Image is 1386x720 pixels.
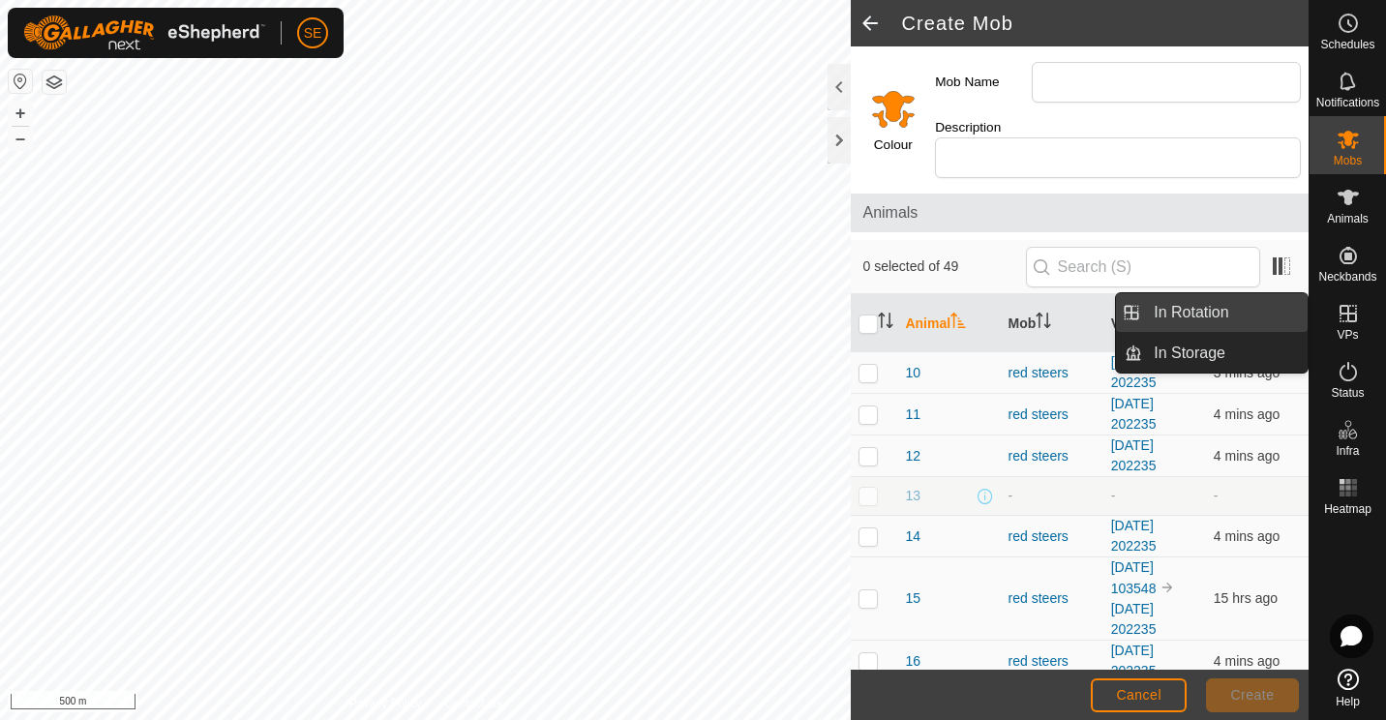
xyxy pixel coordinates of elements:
span: 10 [905,363,920,383]
span: Create [1231,687,1275,703]
label: Mob Name [935,62,1032,103]
span: 12 Aug 2025, 7:35 am [1214,448,1280,464]
span: 12 Aug 2025, 7:35 am [1214,528,1280,544]
span: Animals [862,201,1297,225]
span: 12 Aug 2025, 7:35 am [1214,406,1280,422]
p-sorticon: Activate to sort [950,315,966,331]
button: Map Layers [43,71,66,94]
div: red steers [1009,405,1096,425]
th: Mob [1001,294,1103,352]
span: 12 Aug 2025, 7:35 am [1214,653,1280,669]
div: red steers [1009,588,1096,609]
span: 15 [905,588,920,609]
span: Notifications [1316,97,1379,108]
h2: Create Mob [901,12,1309,35]
input: Search (S) [1026,247,1260,287]
span: Cancel [1116,687,1161,703]
a: In Storage [1142,334,1308,373]
label: Description [935,118,1032,137]
div: red steers [1009,526,1096,547]
span: 16 [905,651,920,672]
span: Animals [1327,213,1369,225]
span: 14 [905,526,920,547]
span: - [1214,488,1219,503]
a: Contact Us [444,695,501,712]
a: Privacy Policy [349,695,422,712]
button: Create [1206,678,1299,712]
span: Schedules [1320,39,1374,50]
button: Reset Map [9,70,32,93]
div: red steers [1009,363,1096,383]
span: 12 [905,446,920,466]
a: [DATE] 202235 [1111,643,1157,678]
a: Help [1310,661,1386,715]
span: 12 Aug 2025, 7:35 am [1214,365,1280,380]
div: - [1009,486,1096,506]
span: In Rotation [1154,301,1228,324]
a: [DATE] 202235 [1111,601,1157,637]
span: Heatmap [1324,503,1371,515]
a: In Rotation [1142,293,1308,332]
button: Cancel [1091,678,1187,712]
a: [DATE] 103548 [1111,559,1157,596]
span: Infra [1336,445,1359,457]
th: VP [1103,294,1206,352]
app-display-virtual-paddock-transition: - [1111,488,1116,503]
span: Status [1331,387,1364,399]
a: [DATE] 202235 [1111,437,1157,473]
span: Help [1336,696,1360,707]
img: Gallagher Logo [23,15,265,50]
span: Mobs [1334,155,1362,166]
p-sorticon: Activate to sort [878,315,893,331]
span: In Storage [1154,342,1225,365]
a: [DATE] 202235 [1111,518,1157,554]
button: – [9,127,32,150]
label: Colour [874,135,913,155]
div: red steers [1009,446,1096,466]
p-sorticon: Activate to sort [1036,315,1051,331]
div: red steers [1009,651,1096,672]
a: [DATE] 202235 [1111,354,1157,390]
span: 11 [905,405,920,425]
li: In Rotation [1116,293,1308,332]
span: 13 [905,486,920,506]
button: + [9,102,32,125]
img: to [1160,580,1175,595]
span: SE [304,23,322,44]
span: 0 selected of 49 [862,256,1025,277]
span: Neckbands [1318,271,1376,283]
th: Animal [897,294,1000,352]
li: In Storage [1116,334,1308,373]
span: 11 Aug 2025, 4:35 pm [1214,590,1278,606]
a: [DATE] 202235 [1111,396,1157,432]
span: VPs [1337,329,1358,341]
